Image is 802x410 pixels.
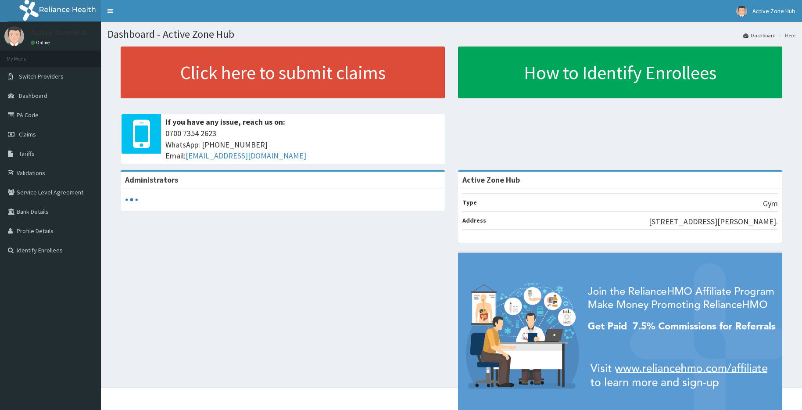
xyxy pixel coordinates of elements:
[743,32,776,39] a: Dashboard
[121,47,445,98] a: Click here to submit claims
[19,130,36,138] span: Claims
[125,193,138,206] svg: audio-loading
[31,40,52,46] a: Online
[458,47,782,98] a: How to Identify Enrollees
[763,198,778,209] p: Gym
[31,29,87,36] p: Active Zone Hub
[736,6,747,17] img: User Image
[462,175,520,185] strong: Active Zone Hub
[19,150,35,158] span: Tariffs
[165,128,440,162] span: 0700 7354 2623 WhatsApp: [PHONE_NUMBER] Email:
[186,151,306,161] a: [EMAIL_ADDRESS][DOMAIN_NAME]
[462,216,486,224] b: Address
[4,26,24,46] img: User Image
[125,175,178,185] b: Administrators
[752,7,795,15] span: Active Zone Hub
[107,29,795,40] h1: Dashboard - Active Zone Hub
[777,32,795,39] li: Here
[165,117,285,127] b: If you have any issue, reach us on:
[19,72,64,80] span: Switch Providers
[649,216,778,227] p: [STREET_ADDRESS][PERSON_NAME].
[462,198,477,206] b: Type
[19,92,47,100] span: Dashboard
